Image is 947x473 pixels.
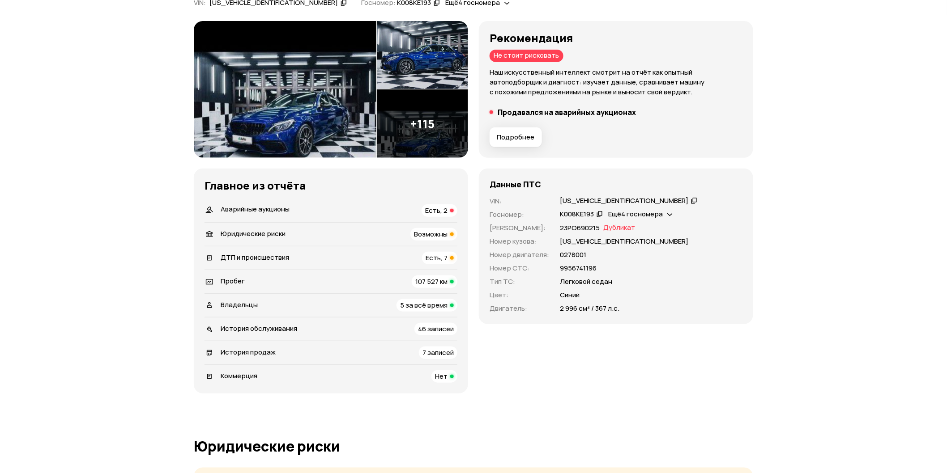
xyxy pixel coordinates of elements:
[221,347,276,357] span: История продаж
[221,371,257,380] span: Коммерция
[498,108,636,117] h5: Продавался на аварийных аукционах
[194,438,753,454] h1: Юридические риски
[221,204,290,214] span: Аварийные аукционы
[490,277,549,287] p: Тип ТС :
[400,300,448,310] span: 5 за всё время
[560,250,586,260] p: 0278001
[560,236,688,246] p: [US_VEHICLE_IDENTIFICATION_NUMBER]
[221,300,258,309] span: Владельцы
[490,196,549,206] p: VIN :
[221,253,289,262] span: ДТП и происшествия
[426,253,448,262] span: Есть, 7
[490,50,563,62] div: Не стоит рисковать
[490,290,549,300] p: Цвет :
[497,133,534,142] span: Подробнее
[608,209,663,219] span: Ещё 4 госномера
[490,250,549,260] p: Номер двигателя :
[490,210,549,220] p: Госномер :
[560,196,688,206] div: [US_VEHICLE_IDENTIFICATION_NUMBER]
[414,229,448,239] span: Возможны
[435,372,448,381] span: Нет
[560,263,597,273] p: 9956741196
[560,277,612,287] p: Легковой седан
[221,324,297,333] span: История обслуживания
[425,206,448,215] span: Есть, 2
[415,277,448,286] span: 107 527 км
[560,223,600,233] p: 23РО690215
[490,32,742,44] h3: Рекомендация
[205,179,457,192] h3: Главное из отчёта
[221,276,245,286] span: Пробег
[490,236,549,246] p: Номер кузова :
[490,304,549,313] p: Двигатель :
[418,324,454,334] span: 46 записей
[560,290,580,300] p: Синий
[422,348,454,357] span: 7 записей
[560,210,594,219] div: К008КЕ193
[221,229,286,238] span: Юридические риски
[490,263,549,273] p: Номер СТС :
[490,223,549,233] p: [PERSON_NAME] :
[490,68,742,97] p: Наш искусственный интеллект смотрит на отчёт как опытный автоподборщик и диагност: изучает данные...
[603,223,635,233] span: Дубликат
[490,179,541,189] h4: Данные ПТС
[490,127,542,147] button: Подробнее
[560,304,619,313] p: 2 996 см³ / 367 л.с.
